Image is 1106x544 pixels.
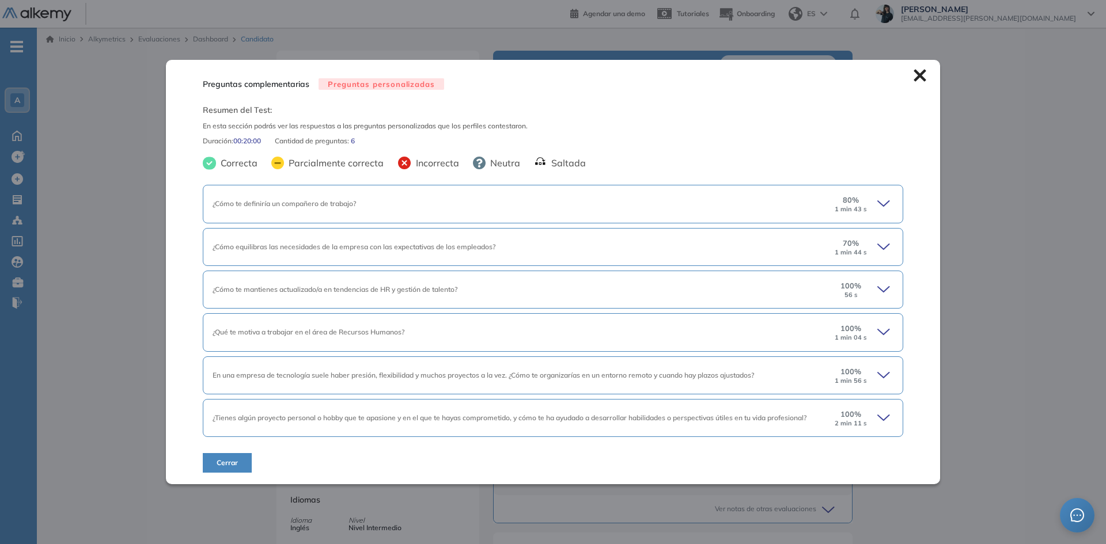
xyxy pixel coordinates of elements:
[213,242,495,251] span: ¿Cómo equilibras las necesidades de la empresa con las expectativas de los empleados?
[547,156,586,170] span: Saltada
[284,156,384,170] span: Parcialmente correcta
[213,371,754,379] span: En una empresa de tecnología suele haber presión, flexibilidad y muchos proyectos a la vez. ¿Cómo...
[840,280,861,291] span: 100 %
[835,334,867,341] small: 1 min 04 s
[411,156,459,170] span: Incorrecta
[835,206,867,213] small: 1 min 43 s
[835,377,867,385] small: 1 min 56 s
[203,136,233,146] span: Duración :
[840,366,861,377] span: 100 %
[203,104,903,116] span: Resumen del Test:
[840,323,861,334] span: 100 %
[319,78,444,90] span: Preguntas personalizadas
[840,409,861,420] span: 100 %
[233,136,261,146] span: 00:20:00
[213,413,806,422] span: ¿Tienes algún proyecto personal o hobby que te apasione y en el que te hayas comprometido, y cómo...
[213,199,356,208] span: ¿Cómo te definiría un compañero de trabajo?
[835,249,867,256] small: 1 min 44 s
[213,328,404,336] span: ¿Qué te motiva a trabajar en el área de Recursos Humanos?
[213,285,457,294] span: ¿Cómo te mantienes actualizado/a en tendencias de HR y gestión de talento?
[486,156,520,170] span: Neutra
[203,121,903,131] span: En esta sección podrás ver las respuestas a las preguntas personalizadas que los perfiles contest...
[217,458,238,468] span: Cerrar
[203,453,252,473] button: Cerrar
[275,136,351,146] span: Cantidad de preguntas:
[844,291,858,299] small: 56 s
[843,195,859,206] span: 80 %
[203,78,309,90] span: Preguntas complementarias
[835,420,867,427] small: 2 min 11 s
[1070,508,1084,522] span: message
[843,238,859,249] span: 70 %
[351,136,355,146] span: 6
[216,156,257,170] span: Correcta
